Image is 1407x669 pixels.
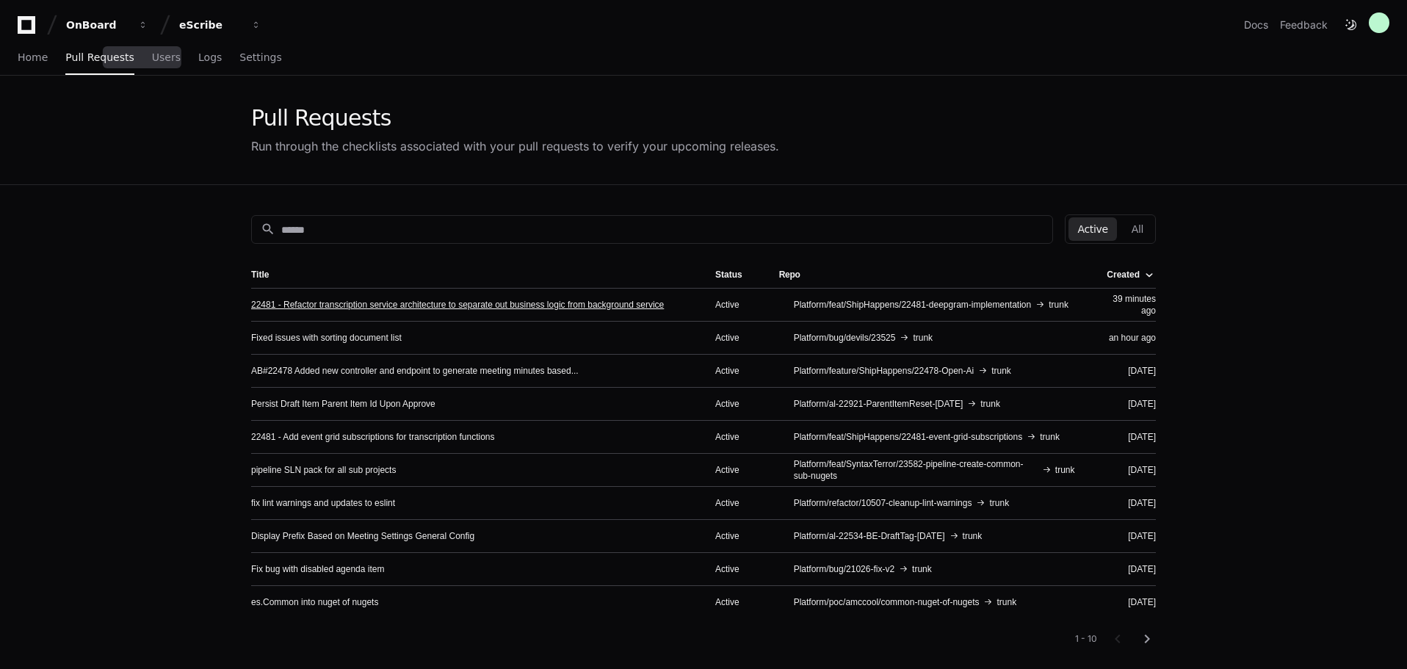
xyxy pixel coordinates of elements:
button: Active [1068,217,1116,241]
div: Title [251,269,692,281]
div: Active [715,497,756,509]
div: Active [715,530,756,542]
span: Users [152,53,181,62]
div: Active [715,596,756,608]
div: 39 minutes ago [1099,293,1156,317]
div: Active [715,299,756,311]
span: Platform/al-22921-ParentItemReset-[DATE] [794,398,963,410]
span: Platform/feature/ShipHappens/22478-Open-Ai [794,365,974,377]
a: Pull Requests [65,41,134,75]
div: Active [715,365,756,377]
span: Platform/refactor/10507-cleanup-lint-warnings [794,497,972,509]
div: 1 - 10 [1075,633,1097,645]
span: Platform/poc/amccool/common-nuget-of-nugets [794,596,980,608]
mat-icon: search [261,222,275,236]
div: Pull Requests [251,105,779,131]
button: OnBoard [60,12,154,38]
span: Platform/feat/ShipHappens/22481-deepgram-implementation [794,299,1032,311]
th: Repo [767,261,1087,288]
a: es.Common into nuget of nugets [251,596,378,608]
span: Platform/feat/SyntaxTerror/23582-pipeline-create-common-sub-nugets [794,458,1038,482]
div: [DATE] [1099,530,1156,542]
span: trunk [989,497,1009,509]
a: Home [18,41,48,75]
a: pipeline SLN pack for all sub projects [251,464,396,476]
div: Status [715,269,742,281]
div: [DATE] [1099,464,1156,476]
a: Logs [198,41,222,75]
span: Pull Requests [65,53,134,62]
button: All [1123,217,1152,241]
a: Fix bug with disabled agenda item [251,563,384,575]
div: [DATE] [1099,596,1156,608]
div: Active [715,563,756,575]
span: trunk [913,332,933,344]
span: trunk [1040,431,1060,443]
span: trunk [991,365,1011,377]
span: Platform/bug/21026-fix-v2 [794,563,894,575]
div: Run through the checklists associated with your pull requests to verify your upcoming releases. [251,137,779,155]
div: Active [715,332,756,344]
div: Status [715,269,756,281]
div: Title [251,269,269,281]
a: Settings [239,41,281,75]
span: trunk [912,563,932,575]
span: Platform/bug/devils/23525 [794,332,896,344]
div: Active [715,431,756,443]
a: 22481 - Add event grid subscriptions for transcription functions [251,431,495,443]
div: [DATE] [1099,431,1156,443]
button: Feedback [1280,18,1328,32]
div: [DATE] [1099,398,1156,410]
div: eScribe [179,18,242,32]
a: Fixed issues with sorting document list [251,332,402,344]
span: Home [18,53,48,62]
a: Display Prefix Based on Meeting Settings General Config [251,530,474,542]
span: trunk [997,596,1016,608]
div: [DATE] [1099,365,1156,377]
a: fix lint warnings and updates to eslint [251,497,395,509]
mat-icon: chevron_right [1138,630,1156,648]
div: Created [1107,269,1153,281]
span: trunk [980,398,1000,410]
div: an hour ago [1099,332,1156,344]
span: trunk [1055,464,1075,476]
a: AB#22478 Added new controller and endpoint to generate meeting minutes based... [251,365,579,377]
button: eScribe [173,12,267,38]
span: trunk [963,530,983,542]
div: Active [715,464,756,476]
a: 22481 - Refactor transcription service architecture to separate out business logic from backgroun... [251,299,664,311]
a: Users [152,41,181,75]
div: OnBoard [66,18,129,32]
span: Platform/al-22534-BE-DraftTag-[DATE] [794,530,945,542]
a: Docs [1244,18,1268,32]
div: Created [1107,269,1140,281]
span: Settings [239,53,281,62]
div: [DATE] [1099,563,1156,575]
span: Platform/feat/ShipHappens/22481-event-grid-subscriptions [794,431,1023,443]
div: [DATE] [1099,497,1156,509]
span: trunk [1049,299,1068,311]
span: Logs [198,53,222,62]
a: Persist Draft Item Parent Item Id Upon Approve [251,398,435,410]
div: Active [715,398,756,410]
